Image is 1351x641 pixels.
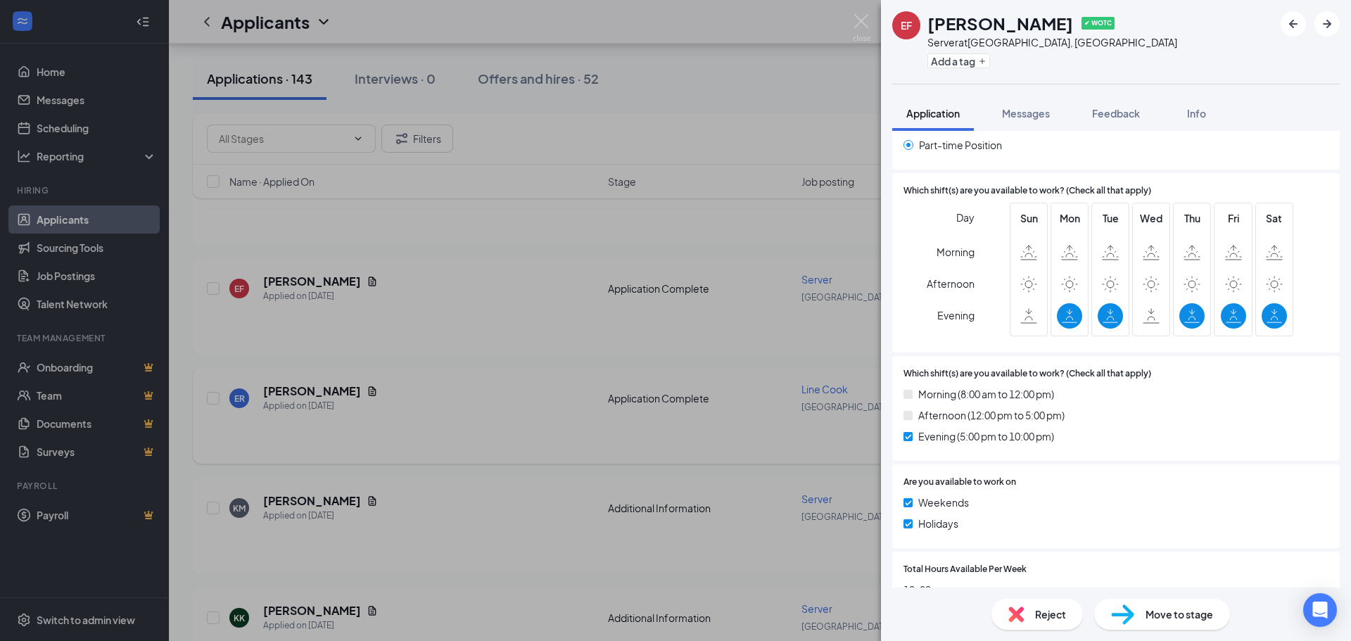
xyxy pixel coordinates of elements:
div: EF [901,18,912,32]
div: Server at [GEOGRAPHIC_DATA], [GEOGRAPHIC_DATA] [927,35,1177,49]
h1: [PERSON_NAME] [927,11,1073,35]
span: Thu [1179,210,1205,226]
button: ArrowLeftNew [1281,11,1306,37]
span: Messages [1002,107,1050,120]
svg: ArrowRight [1319,15,1336,32]
button: ArrowRight [1314,11,1340,37]
span: Which shift(s) are you available to work? (Check all that apply) [903,184,1151,198]
span: Application [906,107,960,120]
span: Afternoon (12:00 pm to 5:00 pm) [918,407,1065,423]
span: Evening [937,303,975,328]
span: Feedback [1092,107,1140,120]
span: Fri [1221,210,1246,226]
span: 10-20 [903,582,1328,597]
svg: ArrowLeftNew [1285,15,1302,32]
div: Open Intercom Messenger [1303,593,1337,627]
svg: Plus [978,57,987,65]
span: Mon [1057,210,1082,226]
span: Morning (8:00 am to 12:00 pm) [918,386,1054,402]
span: Total Hours Available Per Week [903,563,1027,576]
span: ✔ WOTC [1082,17,1115,30]
span: Tue [1098,210,1123,226]
span: Move to stage [1146,607,1213,622]
span: Part-time Position [919,137,1002,153]
span: Info [1187,107,1206,120]
span: Sun [1016,210,1041,226]
span: Weekends [918,495,969,510]
button: PlusAdd a tag [927,53,990,68]
span: Wed [1138,210,1164,226]
span: Morning [937,239,975,265]
span: Reject [1035,607,1066,622]
span: Which shift(s) are you available to work? (Check all that apply) [903,367,1151,381]
span: Holidays [918,516,958,531]
span: Evening (5:00 pm to 10:00 pm) [918,429,1054,444]
span: Are you available to work on [903,476,1016,489]
span: Afternoon [927,271,975,296]
span: Day [956,210,975,225]
span: Sat [1262,210,1287,226]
